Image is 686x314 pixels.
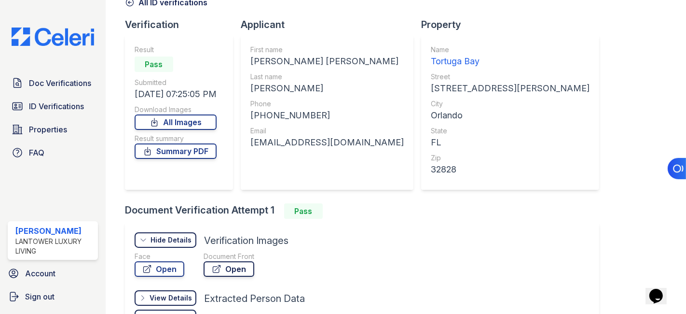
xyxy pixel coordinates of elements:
a: Properties [8,120,98,139]
div: Submitted [135,78,217,87]
div: [PERSON_NAME] [250,82,404,95]
a: Open [204,261,254,277]
div: Extracted Person Data [204,292,305,305]
div: Property [421,18,607,31]
a: Open [135,261,184,277]
div: Verification [125,18,241,31]
div: Result summary [135,134,217,143]
a: Sign out [4,287,102,306]
div: State [431,126,590,136]
div: Last name [250,72,404,82]
span: Properties [29,124,67,135]
div: [PHONE_NUMBER] [250,109,404,122]
div: [DATE] 07:25:05 PM [135,87,217,101]
a: All Images [135,114,217,130]
div: Phone [250,99,404,109]
a: Summary PDF [135,143,217,159]
div: Download Images [135,105,217,114]
div: Name [431,45,590,55]
img: CE_Logo_Blue-a8612792a0a2168367f1c8372b55b34899dd931a85d93a1a3d3e32e68fde9ad4.png [4,28,102,46]
div: Document Front [204,252,254,261]
div: Pass [284,203,323,219]
div: FL [431,136,590,149]
a: Doc Verifications [8,73,98,93]
div: Document Verification Attempt 1 [125,203,607,219]
div: Lantower Luxury Living [15,237,94,256]
div: [EMAIL_ADDRESS][DOMAIN_NAME] [250,136,404,149]
div: Verification Images [204,234,288,247]
div: Face [135,252,184,261]
div: Orlando [431,109,590,122]
span: Account [25,268,55,279]
span: FAQ [29,147,44,158]
a: FAQ [8,143,98,162]
span: Doc Verifications [29,77,91,89]
div: 32828 [431,163,590,176]
div: View Details [150,293,192,303]
div: Applicant [241,18,421,31]
div: First name [250,45,404,55]
div: Result [135,45,217,55]
div: Email [250,126,404,136]
span: ID Verifications [29,100,84,112]
div: [STREET_ADDRESS][PERSON_NAME] [431,82,590,95]
iframe: chat widget [645,275,676,304]
a: Account [4,264,102,283]
a: Name Tortuga Bay [431,45,590,68]
div: Zip [431,153,590,163]
a: ID Verifications [8,97,98,116]
div: Tortuga Bay [431,55,590,68]
span: Sign out [25,291,55,302]
div: Pass [135,57,173,72]
div: Hide Details [151,235,192,245]
div: [PERSON_NAME] [PERSON_NAME] [250,55,404,68]
div: City [431,99,590,109]
div: Street [431,72,590,82]
div: [PERSON_NAME] [15,225,94,237]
